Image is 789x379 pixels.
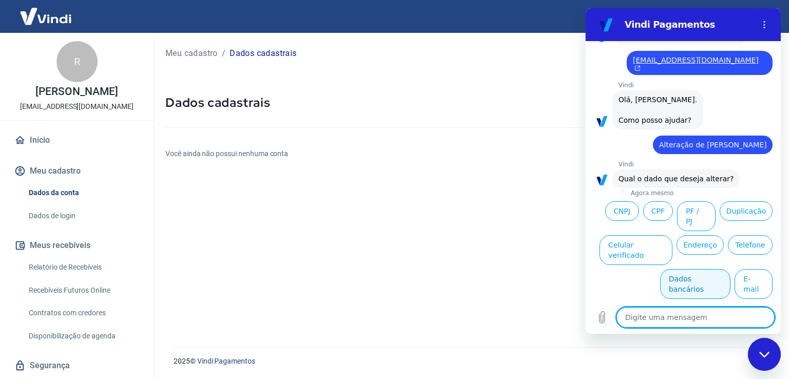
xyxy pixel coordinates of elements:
[57,41,98,82] div: R
[12,129,141,151] a: Início
[25,182,141,203] a: Dados da conta
[25,302,141,324] a: Contratos com credores
[25,280,141,301] a: Recebíveis Futuros Online
[197,357,255,365] a: Vindi Pagamentos
[586,8,781,334] iframe: Janela de mensagens
[12,160,141,182] button: Meu cadastro
[25,205,141,226] a: Dados de login
[165,94,777,111] h5: Dados cadastrais
[12,354,141,377] a: Segurança
[748,338,781,371] iframe: Botão para abrir a janela de mensagens, conversa em andamento
[12,234,141,257] button: Meus recebíveis
[165,47,218,60] a: Meu cadastro
[740,7,777,26] button: Sair
[25,257,141,278] a: Relatório de Recebíveis
[25,326,141,347] a: Disponibilização de agenda
[222,47,226,60] p: /
[165,148,777,159] h6: Você ainda não possui nenhuma conta
[20,101,134,112] p: [EMAIL_ADDRESS][DOMAIN_NAME]
[35,86,118,97] p: [PERSON_NAME]
[174,356,764,367] p: 2025 ©
[230,47,296,60] p: Dados cadastrais
[12,1,79,32] img: Vindi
